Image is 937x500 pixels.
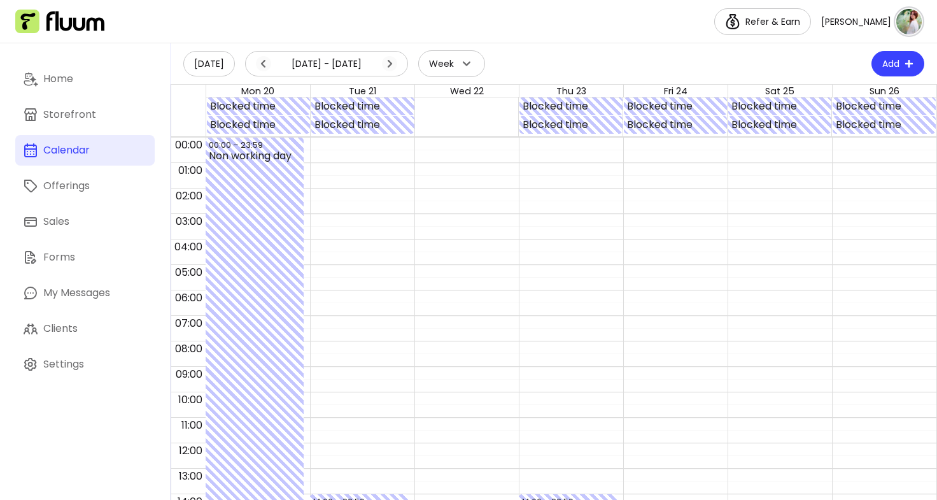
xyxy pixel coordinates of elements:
div: Blocked time [627,117,724,132]
div: Calendar [43,143,90,158]
div: Blocked time [731,99,828,114]
a: Forms [15,242,155,273]
span: Fri 24 [664,85,687,97]
div: My Messages [43,285,110,301]
div: Blocked time [836,99,933,114]
div: Blocked time [210,99,307,114]
span: 09:00 [173,367,206,382]
span: Sat 25 [765,85,794,97]
button: Week [418,50,485,77]
span: 01:00 [175,163,206,178]
span: 08:00 [172,341,206,356]
span: Tue 21 [349,85,376,97]
a: Refer & Earn [714,8,811,35]
div: Sales [43,214,69,229]
button: avatar[PERSON_NAME] [821,9,922,34]
a: Calendar [15,135,155,166]
div: [DATE] - [DATE] [256,56,397,71]
span: 05:00 [172,265,206,280]
a: Storefront [15,99,155,130]
button: Thu 23 [556,85,586,99]
span: 12:00 [176,443,206,458]
a: Clients [15,313,155,344]
button: [DATE] [183,51,235,76]
span: 00:00 [172,138,206,152]
span: Wed 22 [450,85,484,97]
div: Blocked time [836,117,933,132]
span: Mon 20 [241,85,274,97]
a: Offerings [15,171,155,201]
div: Clients [43,321,78,336]
button: Mon 20 [241,85,274,99]
button: Wed 22 [450,85,484,99]
div: Home [43,71,73,87]
img: avatar [896,9,922,34]
span: [PERSON_NAME] [821,15,891,28]
span: 13:00 [176,469,206,483]
span: 02:00 [173,189,206,203]
span: Thu 23 [556,85,586,97]
div: Blocked time [314,99,411,114]
button: Sat 25 [765,85,794,99]
div: Blocked time [314,117,411,132]
a: Home [15,64,155,94]
div: Storefront [43,107,96,122]
a: Sales [15,206,155,237]
span: 07:00 [172,316,206,331]
div: Blocked time [627,99,724,114]
div: Offerings [43,178,90,194]
button: Fri 24 [664,85,687,99]
div: Blocked time [523,117,619,132]
span: Sun 26 [870,85,899,97]
div: Blocked time [523,99,619,114]
div: Blocked time [210,117,307,132]
div: Blocked time [731,117,828,132]
div: 00:00 – 23:59 [209,139,266,151]
span: 11:00 [178,418,206,432]
button: Sun 26 [870,85,899,99]
img: Fluum Logo [15,10,104,34]
div: Forms [43,250,75,265]
a: My Messages [15,278,155,308]
span: 10:00 [175,392,206,407]
div: Settings [43,357,84,372]
span: 04:00 [171,239,206,254]
span: 06:00 [172,290,206,305]
button: Add [871,51,924,76]
a: Settings [15,349,155,380]
button: Tue 21 [349,85,376,99]
span: 03:00 [173,214,206,229]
